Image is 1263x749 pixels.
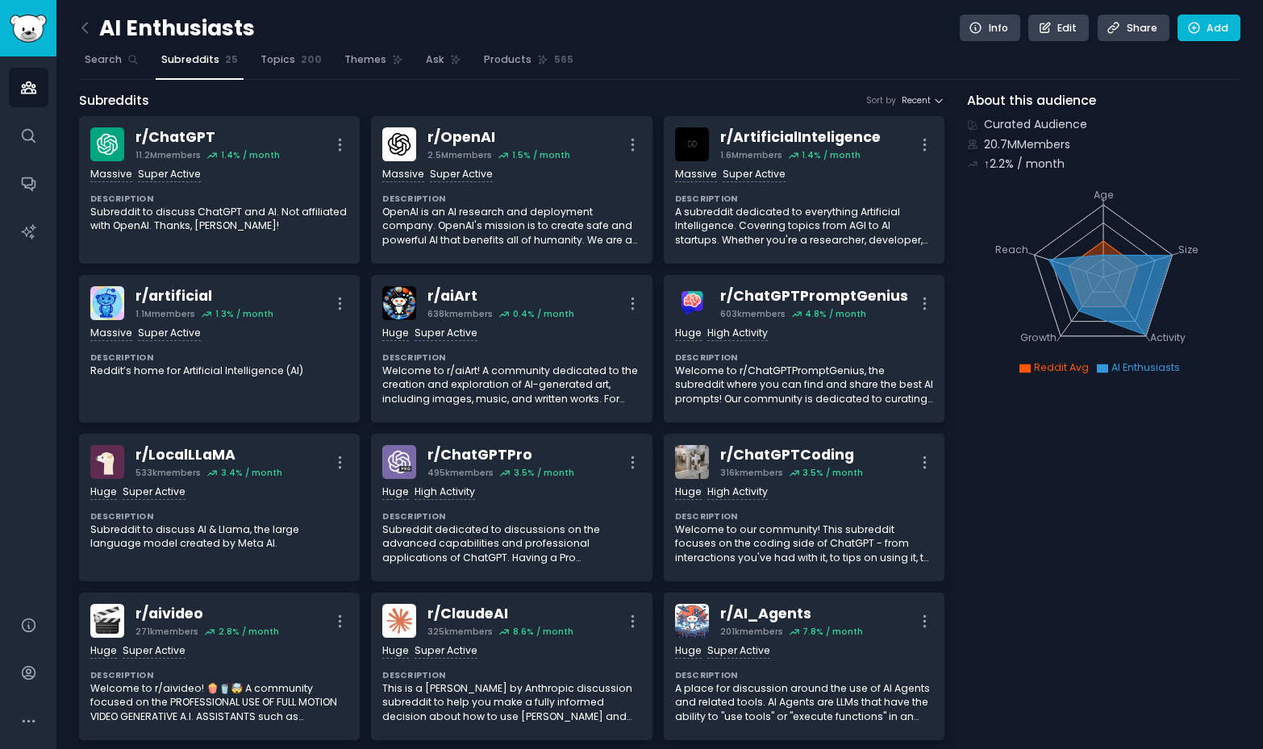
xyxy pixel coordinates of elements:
div: Massive [382,167,424,182]
div: Huge [382,643,409,659]
div: r/ OpenAI [427,127,570,148]
span: 200 [301,52,322,67]
div: 603k members [720,309,786,320]
a: ChatGPTPromptGeniusr/ChatGPTPromptGenius603kmembers4.8% / monthHugeHigh ActivityDescriptionWelcom... [664,275,944,422]
dt: Description [90,193,348,205]
div: 1.3 % / month [215,309,273,320]
div: Huge [675,643,702,659]
img: ChatGPT [90,127,124,161]
div: Curated Audience [967,116,1240,133]
div: 1.6M members [720,150,782,161]
dt: Description [382,352,640,364]
div: r/ ArtificialInteligence [720,127,881,148]
a: Topics200 [255,47,327,80]
dt: Description [675,352,933,364]
div: r/ aiArt [427,286,574,306]
a: Products565 [478,47,579,80]
img: AI_Agents [675,604,709,638]
span: Subreddits [161,52,219,67]
div: r/ ChatGPTPromptGenius [720,286,908,306]
a: Edit [1028,15,1089,42]
tspan: Growth [1020,331,1057,344]
div: Massive [90,326,132,341]
div: 1.4 % / month [221,150,280,161]
a: artificialr/artificial1.1Mmembers1.3% / monthMassiveSuper ActiveDescriptionReddit’s home for Arti... [79,275,360,422]
div: High Activity [415,485,475,500]
p: Subreddit to discuss ChatGPT and AI. Not affiliated with OpenAI. Thanks, [PERSON_NAME]! [90,205,348,233]
p: A place for discussion around the use of AI Agents and related tools. AI Agents are LLMs that hav... [675,681,933,724]
div: 201k members [720,626,783,638]
div: r/ ChatGPTPro [427,445,574,465]
div: Super Active [415,326,477,341]
p: Welcome to r/ChatGPTPromptGenius, the subreddit where you can find and share the best AI prompts!... [675,364,933,406]
p: Welcome to our community! This subreddit focuses on the coding side of ChatGPT - from interaction... [675,522,933,565]
a: ChatGPTr/ChatGPT11.2Mmembers1.4% / monthMassiveSuper ActiveDescriptionSubreddit to discuss ChatGP... [79,116,360,264]
p: Welcome to r/aiArt! A community dedicated to the creation and exploration of AI-generated art, in... [382,364,640,406]
img: GummySearch logo [10,15,47,43]
span: Subreddits [79,91,149,111]
div: Massive [90,167,132,182]
img: ArtificialInteligence [675,127,709,161]
h2: AI Enthusiasts [79,15,255,41]
a: ChatGPTPror/ChatGPTPro495kmembers3.5% / monthHugeHigh ActivityDescriptionSubreddit dedicated to d... [371,434,652,581]
div: 271k members [135,626,198,638]
img: aiArt [382,286,416,320]
a: ChatGPTCodingr/ChatGPTCoding316kmembers3.5% / monthHugeHigh ActivityDescriptionWelcome to our com... [664,434,944,581]
div: 1.1M members [135,309,195,320]
tspan: Age [1094,188,1114,202]
div: 3.5 % / month [802,468,863,479]
p: OpenAI is an AI research and deployment company. OpenAI's mission is to create safe and powerful ... [382,205,640,248]
img: ChatGPTCoding [675,445,709,479]
div: 325k members [427,626,493,638]
span: Products [484,52,531,67]
span: Themes [344,52,386,67]
div: 638k members [427,309,493,320]
div: Super Active [138,326,201,341]
div: r/ LocalLLaMA [135,445,282,465]
div: Huge [675,326,702,341]
a: Subreddits25 [156,47,244,80]
a: ClaudeAIr/ClaudeAI325kmembers8.6% / monthHugeSuper ActiveDescriptionThis is a [PERSON_NAME] by An... [371,593,652,740]
span: AI Enthusiasts [1111,360,1180,374]
p: A subreddit dedicated to everything Artificial Intelligence. Covering topics from AGI to AI start... [675,205,933,248]
div: Huge [90,485,117,500]
div: r/ AI_Agents [720,604,864,624]
div: 316k members [720,468,783,479]
div: 3.4 % / month [221,468,282,479]
a: ArtificialInteligencer/ArtificialInteligence1.6Mmembers1.4% / monthMassiveSuper ActiveDescription... [664,116,944,264]
dt: Description [382,511,640,522]
tspan: Size [1178,242,1198,256]
div: 7.8 % / month [802,626,863,638]
a: Ask [420,47,467,80]
div: 533k members [135,468,201,479]
div: Super Active [138,167,201,182]
span: Reddit Avg [1034,360,1089,374]
img: ChatGPTPro [382,445,416,479]
a: Themes [339,47,409,80]
dt: Description [675,193,933,205]
div: r/ artificial [135,286,273,306]
div: ↑ 2.2 % / month [984,156,1065,173]
div: 495k members [427,468,494,479]
div: High Activity [707,485,768,500]
div: Massive [675,167,717,182]
div: Super Active [415,643,477,659]
img: OpenAI [382,127,416,161]
a: Share [1098,15,1169,42]
div: Super Active [123,485,185,500]
span: Search [85,52,122,67]
dt: Description [382,193,640,205]
div: Super Active [723,167,786,182]
div: Super Active [430,167,493,182]
div: Huge [382,326,409,341]
div: 0.4 % / month [513,309,574,320]
button: Recent [902,95,945,106]
div: r/ ChatGPT [135,127,280,148]
tspan: Reach [995,242,1028,256]
dt: Description [90,511,348,522]
img: ClaudeAI [382,604,416,638]
a: Add [1178,15,1240,42]
span: 565 [554,52,573,67]
a: LocalLLaMAr/LocalLLaMA533kmembers3.4% / monthHugeSuper ActiveDescriptionSubreddit to discuss AI &... [79,434,360,581]
div: r/ aivideo [135,604,279,624]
